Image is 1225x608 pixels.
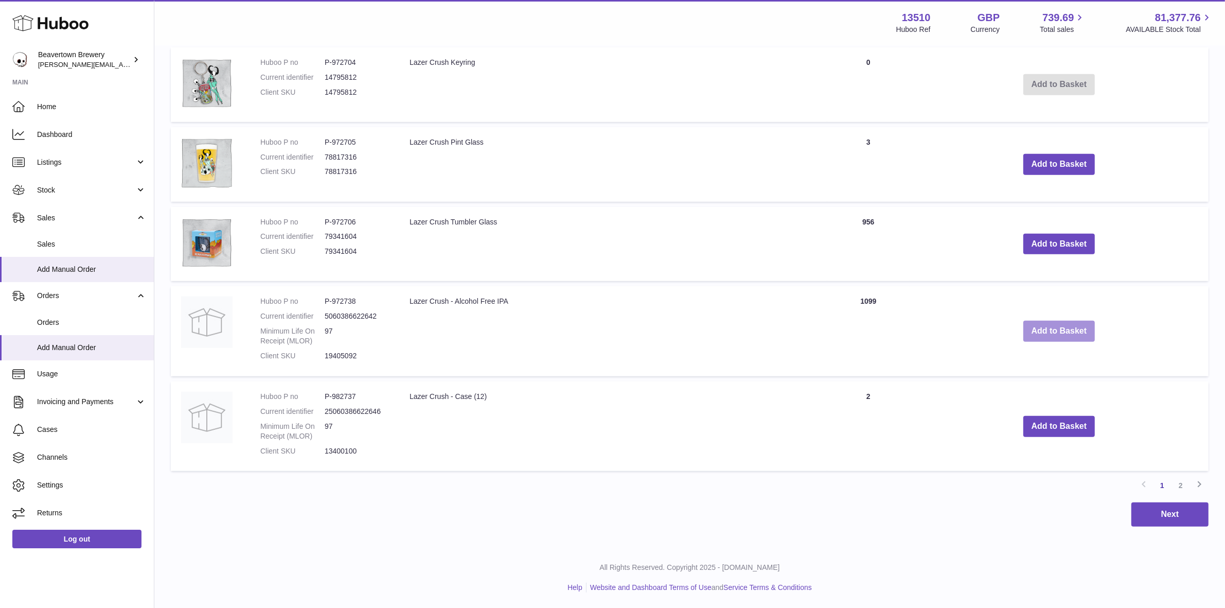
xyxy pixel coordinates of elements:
[260,407,325,416] dt: Current identifier
[37,425,146,435] span: Cases
[37,130,146,140] span: Dashboard
[325,392,389,402] dd: P-982737
[325,247,389,256] dd: 79341604
[902,11,931,25] strong: 13510
[37,265,146,274] span: Add Manual Order
[163,563,1217,572] p: All Rights Reserved. Copyright 2025 - [DOMAIN_NAME]
[896,25,931,34] div: Huboo Ref
[1040,11,1086,34] a: 739.69 Total sales
[260,167,325,177] dt: Client SKU
[399,381,827,471] td: Lazer Crush - Case (12)
[37,239,146,249] span: Sales
[1153,476,1171,495] a: 1
[260,58,325,67] dt: Huboo P no
[325,351,389,361] dd: 19405092
[827,207,910,282] td: 956
[37,213,135,223] span: Sales
[325,407,389,416] dd: 25060386622646
[1023,234,1095,255] button: Add to Basket
[12,52,28,67] img: richard.gilbert-cross@beavertownbrewery.co.uk
[37,318,146,327] span: Orders
[325,217,389,227] dd: P-972706
[587,583,812,593] li: and
[260,351,325,361] dt: Client SKU
[181,217,233,269] img: Lazer Crush Tumbler Glass
[723,583,812,592] a: Service Terms & Conditions
[590,583,712,592] a: Website and Dashboard Terms of Use
[325,137,389,147] dd: P-972705
[260,446,325,456] dt: Client SKU
[260,73,325,82] dt: Current identifier
[325,446,389,456] dd: 13400100
[399,286,827,376] td: Lazer Crush - Alcohol Free IPA
[1126,11,1213,34] a: 81,377.76 AVAILABLE Stock Total
[325,88,389,97] dd: 14795812
[260,152,325,162] dt: Current identifier
[1042,11,1074,25] span: 739.69
[181,137,233,189] img: Lazer Crush Pint Glass
[37,508,146,518] span: Returns
[1171,476,1190,495] a: 2
[260,297,325,306] dt: Huboo P no
[1126,25,1213,34] span: AVAILABLE Stock Total
[181,297,233,348] img: Lazer Crush - Alcohol Free IPA
[260,217,325,227] dt: Huboo P no
[37,185,135,195] span: Stock
[1023,321,1095,342] button: Add to Basket
[37,158,135,167] span: Listings
[38,50,131,70] div: Beavertown Brewery
[1023,154,1095,175] button: Add to Basket
[37,102,146,112] span: Home
[827,286,910,376] td: 1099
[1155,11,1201,25] span: 81,377.76
[37,397,135,407] span: Invoicing and Payments
[325,232,389,241] dd: 79341604
[399,127,827,202] td: Lazer Crush Pint Glass
[181,392,233,443] img: Lazer Crush - Case (12)
[567,583,582,592] a: Help
[325,422,389,441] dd: 97
[260,232,325,241] dt: Current identifier
[37,343,146,353] span: Add Manual Order
[971,25,1000,34] div: Currency
[181,58,233,109] img: Lazer Crush Keyring
[260,137,325,147] dt: Huboo P no
[325,152,389,162] dd: 78817316
[260,392,325,402] dt: Huboo P no
[1023,416,1095,437] button: Add to Basket
[37,291,135,301] span: Orders
[827,47,910,122] td: 0
[325,58,389,67] dd: P-972704
[37,480,146,490] span: Settings
[978,11,1000,25] strong: GBP
[260,247,325,256] dt: Client SKU
[827,127,910,202] td: 3
[325,326,389,346] dd: 97
[260,311,325,321] dt: Current identifier
[12,530,141,548] a: Log out
[325,167,389,177] dd: 78817316
[260,88,325,97] dt: Client SKU
[827,381,910,471] td: 2
[37,369,146,379] span: Usage
[38,60,261,68] span: [PERSON_NAME][EMAIL_ADDRESS][PERSON_NAME][DOMAIN_NAME]
[37,453,146,462] span: Channels
[399,207,827,282] td: Lazer Crush Tumbler Glass
[325,311,389,321] dd: 5060386622642
[260,326,325,346] dt: Minimum Life On Receipt (MLOR)
[1040,25,1086,34] span: Total sales
[260,422,325,441] dt: Minimum Life On Receipt (MLOR)
[1131,502,1209,527] button: Next
[325,73,389,82] dd: 14795812
[399,47,827,122] td: Lazer Crush Keyring
[325,297,389,306] dd: P-972738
